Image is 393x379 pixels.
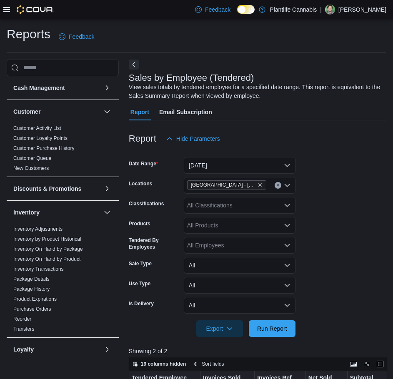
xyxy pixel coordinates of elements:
[13,306,51,312] span: Purchase Orders
[7,123,119,177] div: Customer
[275,182,281,189] button: Clear input
[202,361,224,367] span: Sort fields
[13,135,68,142] span: Customer Loyalty Points
[129,180,153,187] label: Locations
[13,256,80,262] span: Inventory On Hand by Product
[192,1,234,18] a: Feedback
[129,60,139,70] button: Next
[129,280,150,287] label: Use Type
[13,185,100,193] button: Discounts & Promotions
[129,160,158,167] label: Date Range
[129,359,190,369] button: 19 columns hidden
[13,208,100,217] button: Inventory
[163,130,223,147] button: Hide Parameters
[13,107,40,116] h3: Customer
[320,5,322,15] p: |
[13,345,100,354] button: Loyalty
[13,246,83,252] a: Inventory On Hand by Package
[130,104,149,120] span: Report
[129,200,164,207] label: Classifications
[102,107,112,117] button: Customer
[184,297,295,314] button: All
[13,345,34,354] h3: Loyalty
[69,32,94,41] span: Feedback
[129,220,150,227] label: Products
[13,208,40,217] h3: Inventory
[13,246,83,252] span: Inventory On Hand by Package
[13,296,57,302] span: Product Expirations
[13,185,81,193] h3: Discounts & Promotions
[102,344,112,354] button: Loyalty
[129,73,254,83] h3: Sales by Employee (Tendered)
[205,5,230,14] span: Feedback
[7,224,119,337] div: Inventory
[13,296,57,302] a: Product Expirations
[191,181,256,189] span: [GEOGRAPHIC_DATA] - [GEOGRAPHIC_DATA]
[13,316,31,322] span: Reorder
[13,326,34,332] a: Transfers
[159,104,212,120] span: Email Subscription
[258,182,263,187] button: Remove Edmonton - South Common from selection in this group
[129,300,154,307] label: Is Delivery
[284,222,290,229] button: Open list of options
[102,184,112,194] button: Discounts & Promotions
[13,226,63,232] a: Inventory Adjustments
[375,359,385,369] button: Enter fullscreen
[7,26,50,42] h1: Reports
[55,28,98,45] a: Feedback
[362,359,372,369] button: Display options
[184,157,295,174] button: [DATE]
[13,155,51,162] span: Customer Queue
[284,242,290,249] button: Open list of options
[13,316,31,322] a: Reorder
[284,182,290,189] button: Open list of options
[184,277,295,294] button: All
[13,84,100,92] button: Cash Management
[348,359,358,369] button: Keyboard shortcuts
[270,5,317,15] p: Plantlife Cannabis
[102,83,112,93] button: Cash Management
[13,276,50,282] span: Package Details
[13,306,51,312] a: Purchase Orders
[13,165,49,172] span: New Customers
[13,326,34,332] span: Transfers
[13,155,51,161] a: Customer Queue
[13,266,64,272] a: Inventory Transactions
[13,125,61,132] span: Customer Activity List
[129,237,180,250] label: Tendered By Employees
[17,5,54,14] img: Cova
[13,145,75,152] span: Customer Purchase History
[13,165,49,171] a: New Customers
[13,286,50,292] span: Package History
[13,236,81,242] span: Inventory by Product Historical
[338,5,386,15] p: [PERSON_NAME]
[13,286,50,292] a: Package History
[257,324,287,333] span: Run Report
[201,320,238,337] span: Export
[13,145,75,151] a: Customer Purchase History
[325,5,335,15] div: Rian Lamontagne
[13,125,61,131] a: Customer Activity List
[129,83,382,100] div: View sales totals by tendered employee for a specified date range. This report is equivalent to t...
[249,320,295,337] button: Run Report
[13,266,64,272] span: Inventory Transactions
[13,276,50,282] a: Package Details
[13,226,63,232] span: Inventory Adjustments
[184,257,295,274] button: All
[13,135,68,141] a: Customer Loyalty Points
[129,347,390,355] p: Showing 2 of 2
[102,207,112,217] button: Inventory
[196,320,243,337] button: Export
[141,361,186,367] span: 19 columns hidden
[129,134,156,144] h3: Report
[13,107,100,116] button: Customer
[176,135,220,143] span: Hide Parameters
[190,359,227,369] button: Sort fields
[13,84,65,92] h3: Cash Management
[13,236,81,242] a: Inventory by Product Historical
[237,5,255,14] input: Dark Mode
[13,256,80,262] a: Inventory On Hand by Product
[129,260,152,267] label: Sale Type
[187,180,266,189] span: Edmonton - South Common
[284,202,290,209] button: Open list of options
